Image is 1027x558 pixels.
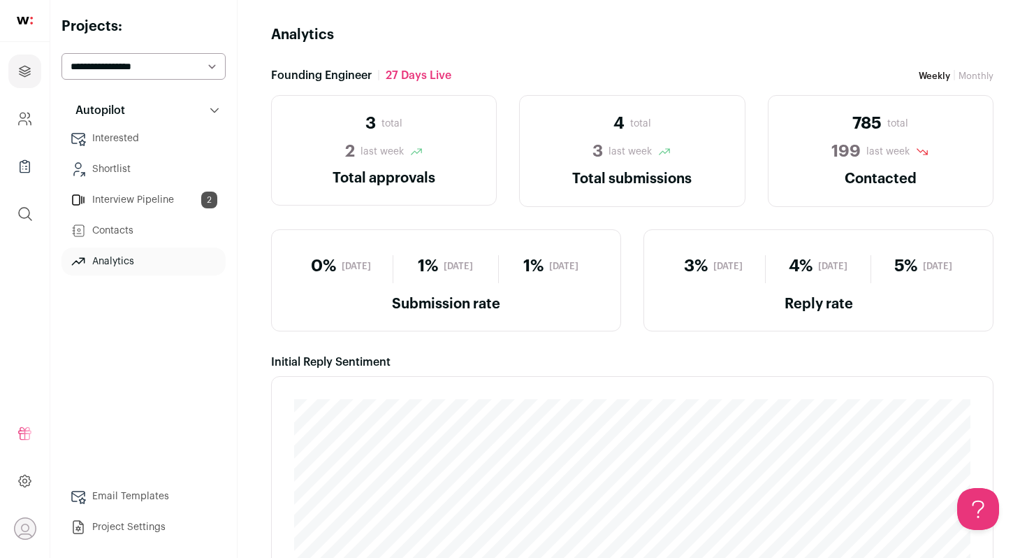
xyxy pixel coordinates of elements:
[386,67,451,84] span: 27 days Live
[661,294,976,314] h2: Reply rate
[852,113,882,135] span: 785
[271,25,334,45] h1: Analytics
[61,513,226,541] a: Project Settings
[289,169,479,188] h2: Total approvals
[785,169,976,189] h2: Contacted
[201,192,217,208] span: 2
[818,261,847,272] span: [DATE]
[365,113,376,135] span: 3
[14,517,36,540] button: Open dropdown
[418,255,438,278] span: 1%
[360,145,404,159] span: last week
[381,117,402,131] span: total
[831,141,861,163] span: 199
[613,113,625,135] span: 4
[271,354,993,371] div: Initial Reply Sentiment
[61,217,226,245] a: Contacts
[959,71,993,80] a: Monthly
[923,261,952,272] span: [DATE]
[8,55,41,88] a: Projects
[537,169,727,189] h2: Total submissions
[61,248,226,276] a: Analytics
[61,96,226,124] button: Autopilot
[67,102,125,119] p: Autopilot
[342,261,371,272] span: [DATE]
[592,141,603,163] span: 3
[345,141,355,163] span: 2
[311,255,336,278] span: 0%
[894,255,917,278] span: 5%
[887,117,908,131] span: total
[957,488,999,530] iframe: Help Scout Beacon - Open
[866,145,910,159] span: last week
[609,145,652,159] span: last week
[61,186,226,214] a: Interview Pipeline2
[8,102,41,136] a: Company and ATS Settings
[17,17,33,24] img: wellfound-shorthand-0d5821cbd27db2630d0214b213865d53afaa358527fdda9d0ea32b1df1b89c2c.svg
[549,261,578,272] span: [DATE]
[684,255,708,278] span: 3%
[271,67,372,84] span: Founding Engineer
[377,67,380,84] span: |
[61,155,226,183] a: Shortlist
[630,117,651,131] span: total
[953,70,956,81] span: |
[444,261,473,272] span: [DATE]
[289,294,604,314] h2: Submission rate
[919,71,950,80] span: Weekly
[61,17,226,36] h2: Projects:
[61,124,226,152] a: Interested
[713,261,743,272] span: [DATE]
[523,255,544,278] span: 1%
[61,482,226,510] a: Email Templates
[789,255,813,278] span: 4%
[8,150,41,183] a: Company Lists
